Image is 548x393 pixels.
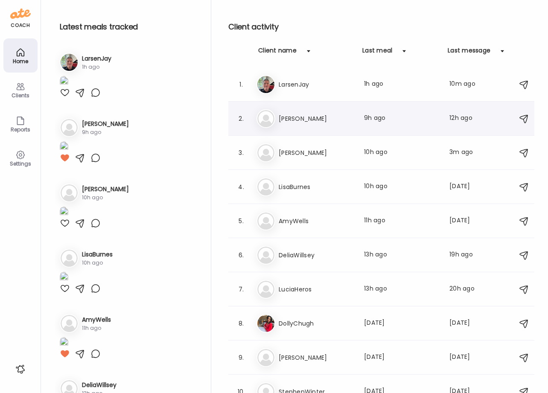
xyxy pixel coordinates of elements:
div: 7. [236,284,246,294]
h3: LisaBurnes [279,182,354,192]
img: bg-avatar-default.svg [257,178,274,195]
h3: DollyChugh [279,318,354,329]
img: ate [10,7,31,20]
div: 12h ago [449,114,483,124]
img: images%2F14YwdST0zVTSBa9Pc02PT7cAhhp2%2FJgjPyL8mbjFvPav86CDe%2Fbhip6ecJ8j6XgIeoNb5T_1080 [60,272,68,283]
div: [DATE] [449,182,483,192]
div: 9. [236,352,246,363]
h3: DeliaWillsey [279,250,354,260]
img: bg-avatar-default.svg [61,315,78,332]
h3: AmyWells [279,216,354,226]
img: images%2F3EpIFRBJ9jV3DGfsxbnITPpyzT63%2FqYqR9kkwcZIYh7ZHtYUq%2FRjU6yYwscQVkvhxO4j46_1080 [60,207,68,218]
img: bg-avatar-default.svg [61,119,78,136]
h3: DeliaWillsey [82,381,117,390]
div: 11h ago [364,216,439,226]
div: Client name [258,46,297,60]
div: 13h ago [364,284,439,294]
div: 11h ago [82,324,111,332]
div: 1. [236,79,246,90]
h2: Client activity [228,20,534,33]
div: 9h ago [82,128,129,136]
h3: [PERSON_NAME] [279,114,354,124]
div: 4. [236,182,246,192]
div: Home [5,58,36,64]
h3: [PERSON_NAME] [82,119,129,128]
div: [DATE] [364,318,439,329]
div: 5. [236,216,246,226]
div: 10m ago [449,79,483,90]
div: 20h ago [449,284,483,294]
div: [DATE] [364,352,439,363]
div: 9h ago [364,114,439,124]
h3: AmyWells [82,315,111,324]
img: bg-avatar-default.svg [61,250,78,267]
div: 19h ago [449,250,483,260]
div: 10h ago [364,148,439,158]
div: Clients [5,93,36,98]
h2: Latest meals tracked [60,20,197,33]
div: 10h ago [82,259,113,267]
h3: [PERSON_NAME] [279,148,354,158]
h3: LuciaHeros [279,284,354,294]
img: bg-avatar-default.svg [257,110,274,127]
h3: LarsenJay [82,54,111,63]
div: [DATE] [449,318,483,329]
div: 1h ago [82,63,111,71]
img: bg-avatar-default.svg [257,281,274,298]
img: bg-avatar-default.svg [257,349,274,366]
img: bg-avatar-default.svg [61,184,78,201]
img: images%2FpQclOzuQ2uUyIuBETuyLXmhsmXz1%2Fn5dPNxqBN5FcUJ1rvAbQ%2FxmE0rrKYWh4Vliktkich_1080 [60,76,68,87]
div: 1h ago [364,79,439,90]
div: Last message [448,46,490,60]
div: 10h ago [364,182,439,192]
div: 3. [236,148,246,158]
div: [DATE] [449,216,483,226]
h3: [PERSON_NAME] [82,185,129,194]
div: [DATE] [449,352,483,363]
img: avatars%2FpQclOzuQ2uUyIuBETuyLXmhsmXz1 [257,76,274,93]
h3: LisaBurnes [82,250,113,259]
h3: [PERSON_NAME] [279,352,354,363]
div: 2. [236,114,246,124]
img: bg-avatar-default.svg [257,213,274,230]
div: 13h ago [364,250,439,260]
img: images%2FVeJUmU9xL5OtfHQnXXq9YpklFl83%2FflC6aEqMm9PqeP2ADJcy%2FY8edU1i9TosN2gqKNYDs_1080 [60,337,68,349]
img: bg-avatar-default.svg [257,144,274,161]
div: Settings [5,161,36,166]
div: Last meal [362,46,392,60]
div: 3m ago [449,148,483,158]
img: avatars%2FpQclOzuQ2uUyIuBETuyLXmhsmXz1 [61,54,78,71]
div: 8. [236,318,246,329]
img: images%2FIrNJUawwUnOTYYdIvOBtlFt5cGu2%2FrZUlwVDHt54lSqOk3bdR%2FNp8JoCLNd85FFJxO5JMi_1080 [60,141,68,153]
div: Reports [5,127,36,132]
div: 6. [236,250,246,260]
h3: LarsenJay [279,79,354,90]
div: coach [11,22,30,29]
img: avatars%2FGYIBTSL7Z7MIVGVtWXnrcXKF6q82 [257,315,274,332]
img: bg-avatar-default.svg [257,247,274,264]
div: 10h ago [82,194,129,201]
